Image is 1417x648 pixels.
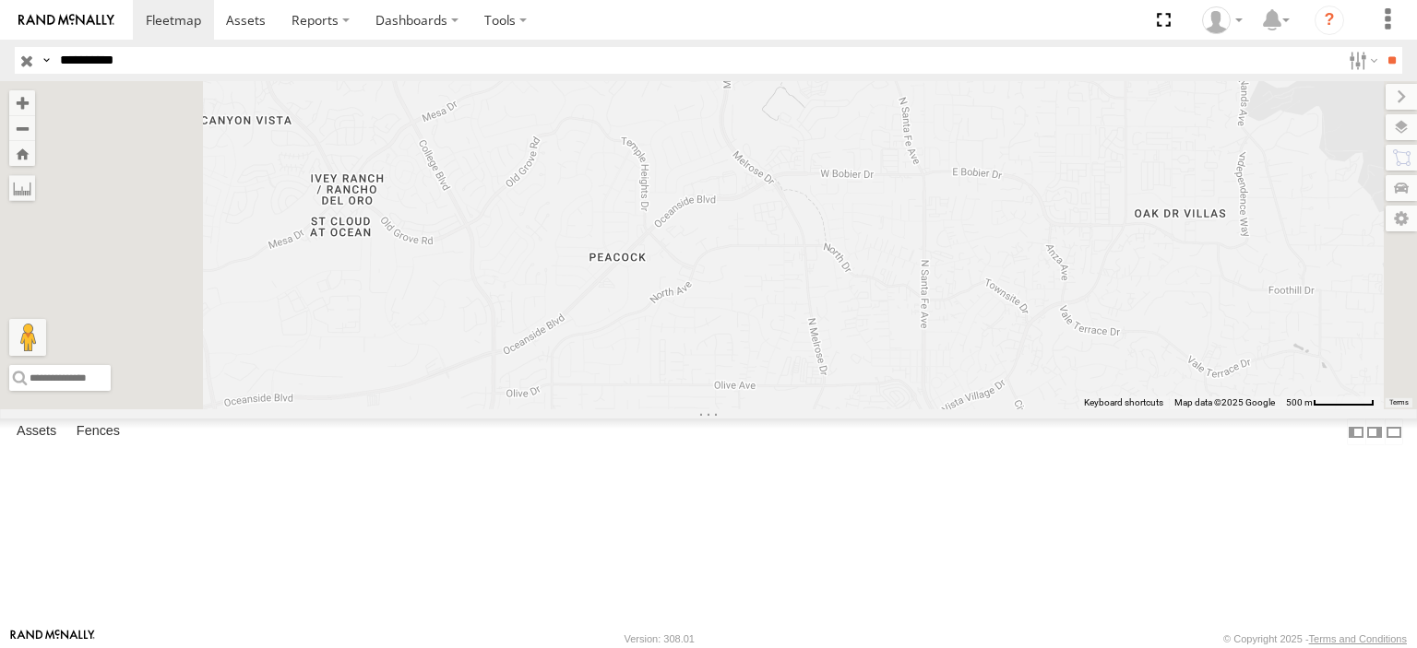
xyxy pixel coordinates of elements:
label: Search Query [39,47,54,74]
button: Keyboard shortcuts [1084,396,1163,409]
label: Assets [7,419,65,445]
a: Terms (opens in new tab) [1389,398,1409,406]
a: Visit our Website [10,630,95,648]
label: Dock Summary Table to the Left [1347,418,1365,445]
button: Zoom in [9,90,35,115]
button: Zoom Home [9,141,35,166]
label: Measure [9,175,35,201]
button: Zoom out [9,115,35,141]
img: rand-logo.svg [18,14,114,27]
label: Hide Summary Table [1385,418,1403,445]
div: Version: 308.01 [625,633,695,644]
label: Dock Summary Table to the Right [1365,418,1384,445]
span: 500 m [1286,397,1313,407]
label: Fences [67,419,129,445]
label: Search Filter Options [1341,47,1381,74]
a: Terms and Conditions [1309,633,1407,644]
button: Drag Pegman onto the map to open Street View [9,319,46,356]
div: Zulema McIntosch [1196,6,1249,34]
span: Map data ©2025 Google [1174,397,1275,407]
label: Map Settings [1386,206,1417,231]
i: ? [1315,6,1344,35]
button: Map Scale: 500 m per 63 pixels [1280,396,1380,409]
div: © Copyright 2025 - [1223,633,1407,644]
